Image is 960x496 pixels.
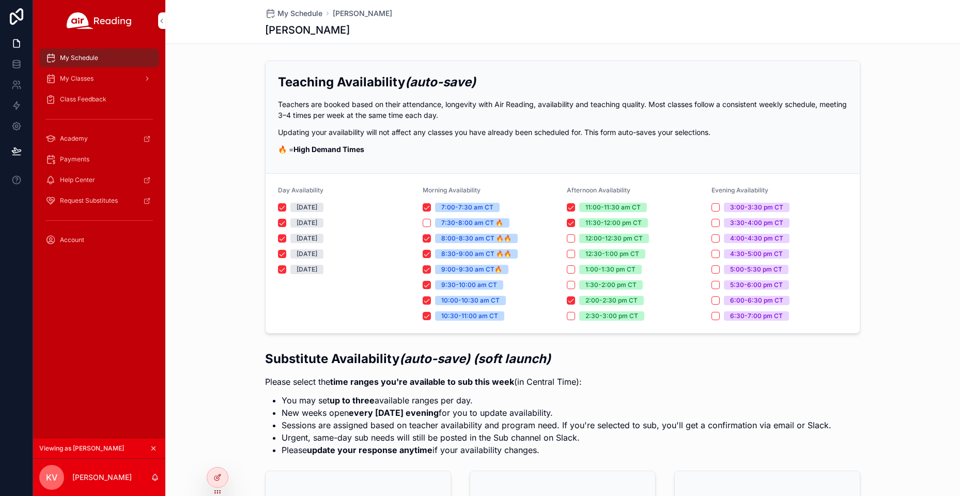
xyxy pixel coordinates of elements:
[67,12,132,29] img: App logo
[330,395,375,405] strong: up to three
[441,280,497,290] div: 9:30-10:00 am CT
[265,23,350,37] h1: [PERSON_NAME]
[60,95,106,103] span: Class Feedback
[730,265,782,274] div: 5:00-5:30 pm CT
[282,431,831,444] li: Urgent, same-day sub needs will still be posted in the Sub channel on Slack.
[567,186,630,194] span: Afternoon Availability
[585,280,637,290] div: 1:30-2:00 pm CT
[585,311,638,321] div: 2:30-3:00 pm CT
[60,236,84,244] span: Account
[39,171,159,189] a: Help Center
[297,218,317,228] div: [DATE]
[441,234,512,243] div: 8:00-8:30 am CT 🔥🔥
[265,8,322,19] a: My Schedule
[730,203,783,212] div: 3:00-3:30 pm CT
[282,444,831,456] li: Please if your availability changes.
[585,265,636,274] div: 1:00-1:30 pm CT
[265,350,831,367] h2: Substitute Availability
[278,127,847,138] p: Updating your availability will not affect any classes you have already been scheduled for. This ...
[60,54,98,62] span: My Schedule
[60,74,94,83] span: My Classes
[585,296,638,305] div: 2:00-2:30 pm CT
[282,394,831,407] li: You may set available ranges per day.
[60,176,95,184] span: Help Center
[39,129,159,148] a: Academy
[39,231,159,249] a: Account
[730,234,783,243] div: 4:00-4:30 pm CT
[730,296,783,305] div: 6:00-6:30 pm CT
[441,249,512,259] div: 8:30-9:00 am CT 🔥🔥
[72,472,132,483] p: [PERSON_NAME]
[441,296,500,305] div: 10:00-10:30 am CT
[405,74,476,89] em: (auto-save)
[297,265,317,274] div: [DATE]
[330,377,514,387] strong: time ranges you're available to sub this week
[297,203,317,212] div: [DATE]
[423,186,481,194] span: Morning Availability
[730,218,783,228] div: 3:30-4:00 pm CT
[39,49,159,67] a: My Schedule
[282,419,831,431] li: Sessions are assigned based on teacher availability and program need. If you're selected to sub, ...
[39,444,124,453] span: Viewing as [PERSON_NAME]
[399,351,551,366] em: (auto-save) (soft launch)
[349,408,439,418] strong: every [DATE] evening
[585,234,643,243] div: 12:00-12:30 pm CT
[265,375,831,388] p: Please select the (in Central Time):
[46,471,57,484] span: KV
[441,311,498,321] div: 10:30-11:00 am CT
[277,8,322,19] span: My Schedule
[60,155,89,163] span: Payments
[297,249,317,259] div: [DATE]
[730,249,783,259] div: 4:30-5:00 pm CT
[60,197,118,205] span: Request Substitutes
[297,234,317,243] div: [DATE]
[585,249,639,259] div: 12:30-1:00 pm CT
[39,150,159,169] a: Payments
[278,144,847,155] p: 🔥 =
[333,8,392,19] a: [PERSON_NAME]
[282,407,831,419] li: New weeks open for you to update availability.
[441,265,502,274] div: 9:00-9:30 am CT🔥
[293,145,364,154] strong: High Demand Times
[441,203,493,212] div: 7:00-7:30 am CT
[585,203,641,212] div: 11:00-11:30 am CT
[60,134,88,143] span: Academy
[441,218,503,228] div: 7:30-8:00 am CT 🔥
[585,218,642,228] div: 11:30-12:00 pm CT
[278,73,847,91] h2: Teaching Availability
[278,186,323,194] span: Day Availability
[711,186,768,194] span: Evening Availability
[39,69,159,88] a: My Classes
[39,90,159,109] a: Class Feedback
[33,41,165,263] div: scrollable content
[278,99,847,121] p: Teachers are booked based on their attendance, longevity with Air Reading, availability and teach...
[730,280,783,290] div: 5:30-6:00 pm CT
[730,311,783,321] div: 6:30-7:00 pm CT
[307,445,432,455] strong: update your response anytime
[39,191,159,210] a: Request Substitutes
